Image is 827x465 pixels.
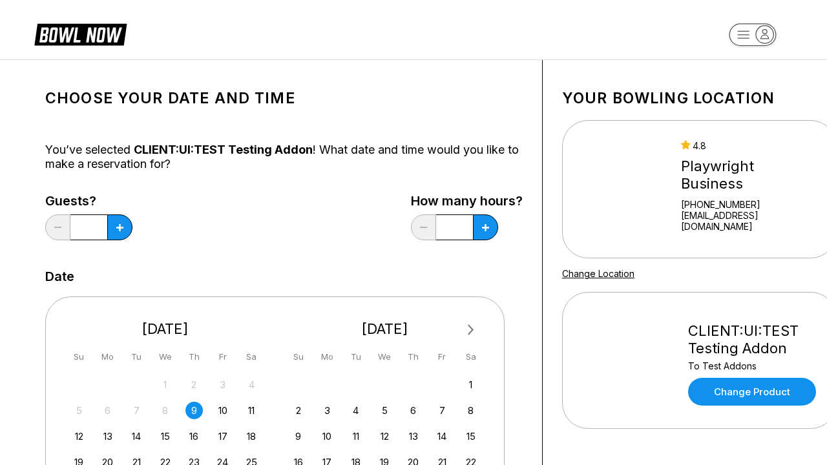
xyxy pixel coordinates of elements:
div: Choose Friday, October 17th, 2025 [214,428,231,445]
div: Choose Thursday, October 9th, 2025 [185,402,203,419]
label: Guests? [45,194,132,208]
div: Tu [347,348,364,366]
img: Playwright Business [580,141,669,238]
div: Choose Sunday, November 2nd, 2025 [289,402,307,419]
div: Choose Saturday, October 11th, 2025 [243,402,260,419]
div: Su [70,348,88,366]
div: Sa [243,348,260,366]
div: Not available Thursday, October 2nd, 2025 [185,376,203,393]
button: Next Month [461,320,481,340]
div: Choose Tuesday, October 14th, 2025 [128,428,145,445]
div: Choose Saturday, November 8th, 2025 [462,402,479,419]
div: Choose Tuesday, November 4th, 2025 [347,402,364,419]
div: Sa [462,348,479,366]
div: Choose Saturday, November 1st, 2025 [462,376,479,393]
div: Th [404,348,422,366]
div: [DATE] [65,320,266,338]
h1: Choose your Date and time [45,89,523,107]
div: Choose Sunday, October 12th, 2025 [70,428,88,445]
div: Choose Sunday, November 9th, 2025 [289,428,307,445]
div: Fr [434,348,451,366]
div: Choose Thursday, November 6th, 2025 [404,402,422,419]
div: Choose Wednesday, November 12th, 2025 [376,428,393,445]
div: Not available Friday, October 3rd, 2025 [214,376,231,393]
div: Choose Friday, November 7th, 2025 [434,402,451,419]
div: Choose Friday, October 10th, 2025 [214,402,231,419]
div: Choose Thursday, October 16th, 2025 [185,428,203,445]
div: Not available Tuesday, October 7th, 2025 [128,402,145,419]
img: CLIENT:UI:TEST Testing Addon [580,312,676,409]
div: [DATE] [285,320,485,338]
div: Choose Saturday, October 18th, 2025 [243,428,260,445]
a: [EMAIL_ADDRESS][DOMAIN_NAME] [681,210,819,232]
div: You’ve selected ! What date and time would you like to make a reservation for? [45,143,523,171]
div: Not available Saturday, October 4th, 2025 [243,376,260,393]
label: Date [45,269,74,284]
div: Mo [319,348,336,366]
div: To Test Addons [688,360,819,371]
a: Change Product [688,378,816,406]
div: Choose Monday, October 13th, 2025 [99,428,116,445]
div: 4.8 [681,140,819,151]
div: We [376,348,393,366]
div: CLIENT:UI:TEST Testing Addon [688,322,819,357]
div: We [156,348,174,366]
a: Change Location [562,268,634,279]
div: Su [289,348,307,366]
div: Not available Sunday, October 5th, 2025 [70,402,88,419]
div: Choose Monday, November 3rd, 2025 [319,402,336,419]
div: [PHONE_NUMBER] [681,199,819,210]
label: How many hours? [411,194,523,208]
div: Tu [128,348,145,366]
div: Not available Wednesday, October 1st, 2025 [156,376,174,393]
div: Playwright Business [681,158,819,192]
div: Choose Monday, November 10th, 2025 [319,428,336,445]
div: Fr [214,348,231,366]
div: Th [185,348,203,366]
div: Choose Thursday, November 13th, 2025 [404,428,422,445]
div: Choose Saturday, November 15th, 2025 [462,428,479,445]
div: Not available Monday, October 6th, 2025 [99,402,116,419]
span: CLIENT:UI:TEST Testing Addon [134,143,313,156]
div: Mo [99,348,116,366]
div: Choose Tuesday, November 11th, 2025 [347,428,364,445]
div: Not available Wednesday, October 8th, 2025 [156,402,174,419]
div: Choose Wednesday, October 15th, 2025 [156,428,174,445]
div: Choose Wednesday, November 5th, 2025 [376,402,393,419]
div: Choose Friday, November 14th, 2025 [434,428,451,445]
